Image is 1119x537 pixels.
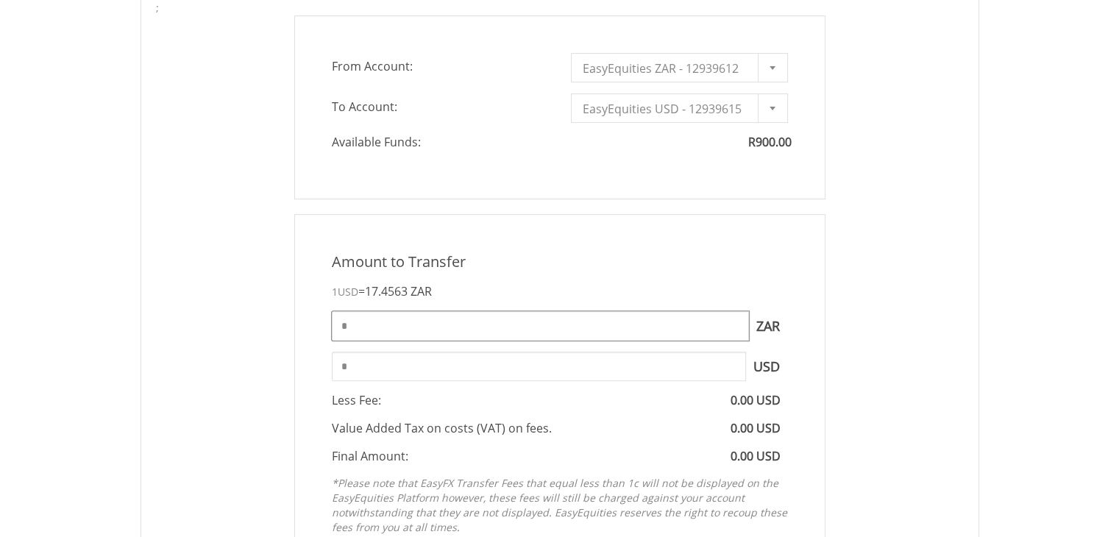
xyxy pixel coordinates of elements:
[321,93,560,120] span: To Account:
[731,448,781,464] span: 0.00 USD
[332,476,787,534] em: *Please note that EasyFX Transfer Fees that equal less than 1c will not be displayed on the EasyE...
[338,285,358,299] span: USD
[411,283,432,299] span: ZAR
[332,448,408,464] span: Final Amount:
[731,392,781,408] span: 0.00 USD
[749,311,788,341] span: ZAR
[731,420,781,436] span: 0.00 USD
[321,53,560,79] span: From Account:
[332,285,358,299] span: 1
[332,420,552,436] span: Value Added Tax on costs (VAT) on fees.
[332,392,381,408] span: Less Fee:
[583,94,754,124] span: EasyEquities USD - 12939615
[746,352,788,381] span: USD
[358,283,432,299] span: =
[748,134,792,150] span: R900.00
[321,252,799,273] div: Amount to Transfer
[365,283,408,299] span: 17.4563
[321,134,560,151] span: Available Funds:
[583,54,754,83] span: EasyEquities ZAR - 12939612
